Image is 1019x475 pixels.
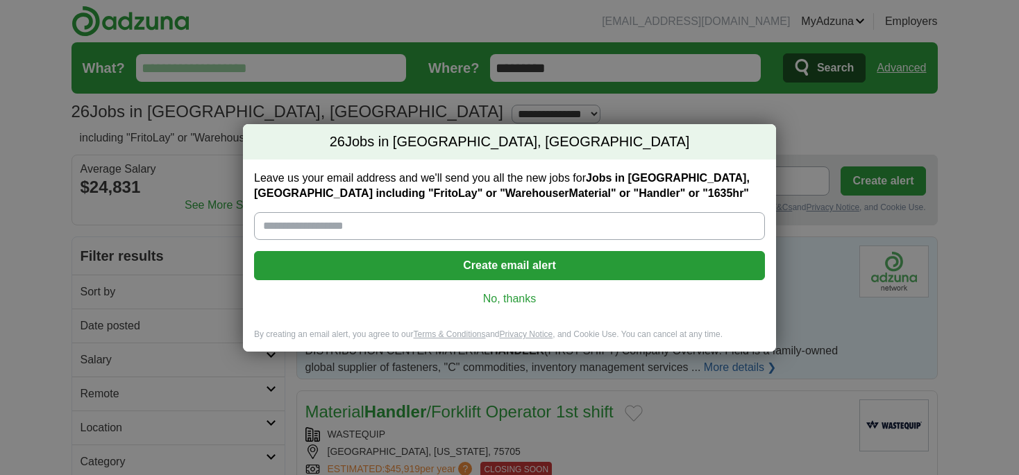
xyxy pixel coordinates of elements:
[254,171,765,201] label: Leave us your email address and we'll send you all the new jobs for
[413,329,485,339] a: Terms & Conditions
[243,124,776,160] h2: Jobs in [GEOGRAPHIC_DATA], [GEOGRAPHIC_DATA]
[254,251,765,280] button: Create email alert
[265,291,754,306] a: No, thanks
[330,132,345,152] span: 26
[243,329,776,352] div: By creating an email alert, you agree to our and , and Cookie Use. You can cancel at any time.
[500,329,553,339] a: Privacy Notice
